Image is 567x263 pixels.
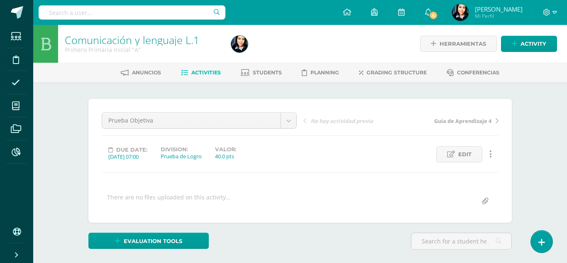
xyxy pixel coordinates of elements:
[215,152,236,160] div: 40.0 pts
[447,66,499,79] a: Conferencias
[359,66,427,79] a: Grading structure
[401,116,499,125] a: Guía de Aprendizaje 4
[39,5,225,20] input: Search a user…
[457,69,499,76] span: Conferencias
[452,4,469,21] img: 40a78f1f58f45e25bd73882cb4db0d92.png
[310,69,339,76] span: Planning
[181,66,221,79] a: Activities
[458,147,472,162] span: Edit
[475,12,523,20] span: Mi Perfil
[231,36,248,52] img: 40a78f1f58f45e25bd73882cb4db0d92.png
[108,113,274,128] span: Prueba Objetiva
[102,113,296,128] a: Prueba Objetiva
[411,233,511,249] input: Search for a student here…
[121,66,161,79] a: Anuncios
[124,234,182,249] span: Evaluation tools
[65,34,221,46] h1: Comunicación y lenguaje L.1
[434,117,491,125] span: Guía de Aprendizaje 4
[132,69,161,76] span: Anuncios
[521,36,546,52] span: Activity
[241,66,282,79] a: Students
[215,146,236,152] label: Valor:
[428,11,437,20] span: 6
[501,36,557,52] a: Activity
[108,153,147,160] div: [DATE] 07:00
[420,36,497,52] a: Herramientas
[65,46,221,54] div: Primero Primaria Inicial 'A'
[116,147,147,153] span: Due date:
[65,33,199,47] a: Comunicación y lenguaje L.1
[161,152,202,160] div: Prueba de Logro
[310,117,373,125] span: No hay actividad previa
[440,36,486,52] span: Herramientas
[475,5,523,13] span: [PERSON_NAME]
[107,193,230,209] div: There are no files uploaded on this activity…
[253,69,282,76] span: Students
[367,69,427,76] span: Grading structure
[302,66,339,79] a: Planning
[161,146,202,152] label: Division:
[191,69,221,76] span: Activities
[88,233,209,249] a: Evaluation tools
